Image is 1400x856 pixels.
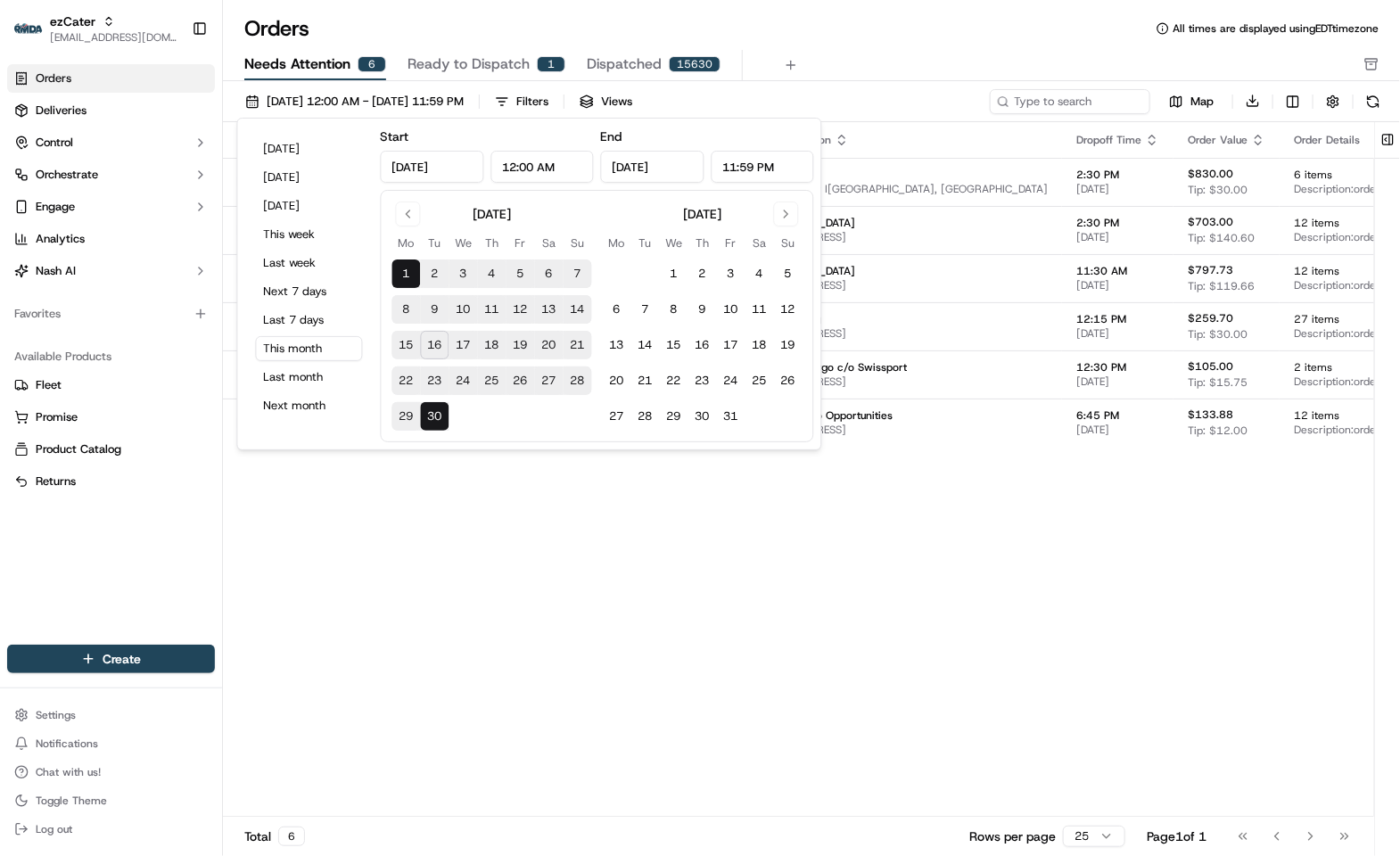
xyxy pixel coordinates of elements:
button: Start new chat [303,177,325,198]
span: [DATE] [1076,326,1159,341]
span: [GEOGRAPHIC_DATA] [748,264,1048,278]
button: 7 [631,295,660,324]
span: [DATE] [1076,278,1159,292]
button: 7 [564,259,592,288]
button: 23 [688,366,717,395]
button: 18 [478,331,506,359]
div: 6 [278,827,305,846]
button: 30 [421,402,449,431]
span: 12 items [1294,216,1383,230]
div: Favorites [7,300,215,328]
button: 16 [688,331,717,359]
img: Nash [18,19,54,54]
button: 1 [392,259,421,288]
span: $703.00 [1188,215,1233,229]
span: Needs Attention [244,53,350,75]
a: Product Catalog [14,441,208,457]
div: [DATE] [683,205,721,223]
span: $797.73 [1188,263,1233,277]
button: 29 [660,402,688,431]
input: Date [381,151,484,183]
button: [DATE] [256,165,363,190]
span: Create [103,650,141,668]
th: Saturday [535,234,564,252]
span: Analytics [36,231,85,247]
span: [STREET_ADDRESS] [748,374,1048,389]
button: 15 [660,331,688,359]
span: TRI Air Testing [748,312,1048,326]
span: Springboard to Opportunities [748,408,1048,423]
button: 11 [478,295,506,324]
span: 27 items [1294,312,1383,326]
button: 17 [717,331,745,359]
div: 💻 [151,261,165,276]
button: Settings [7,703,215,728]
span: $259.70 [1188,311,1233,325]
button: Toggle Theme [7,788,215,813]
button: Product Catalog [7,435,215,464]
th: Friday [506,234,535,252]
span: 12:30 PM [1076,360,1159,374]
span: Control [36,135,73,151]
input: Time [490,151,594,183]
span: Pylon [177,303,216,317]
button: [EMAIL_ADDRESS][DOMAIN_NAME] [50,30,177,45]
button: Last 7 days [256,308,363,333]
button: 4 [478,259,506,288]
button: This week [256,222,363,247]
button: Promise [7,403,215,432]
button: Go to next month [774,202,799,226]
button: 27 [603,402,631,431]
a: 💻API Documentation [144,252,293,284]
h1: Orders [244,14,309,43]
th: Wednesday [660,234,688,252]
button: Last week [256,251,363,276]
span: 2:30 PM [1076,216,1159,230]
button: Create [7,645,215,673]
button: Next 7 days [256,279,363,304]
button: This month [256,336,363,361]
button: 31 [717,402,745,431]
button: 17 [449,331,478,359]
button: 21 [631,366,660,395]
label: End [601,128,622,144]
button: 14 [564,295,592,324]
button: 14 [631,331,660,359]
button: Next month [256,393,363,418]
button: 10 [717,295,745,324]
a: 📗Knowledge Base [11,252,144,284]
a: Powered byPylon [126,302,216,317]
img: ezCater [14,23,43,35]
div: 15630 [669,56,721,72]
button: 19 [506,331,535,359]
span: Views [601,94,632,110]
button: Last month [256,365,363,390]
div: [DATE] [473,205,511,223]
span: Tip: $119.66 [1188,279,1255,293]
span: [DATE] [1076,374,1159,389]
span: 6:45 PM [1076,408,1159,423]
button: [DATE] [256,136,363,161]
button: 27 [535,366,564,395]
button: 4 [745,259,774,288]
button: 20 [535,331,564,359]
input: Date [601,151,704,183]
div: We're available if you need us! [61,189,226,203]
span: Chat with us! [36,765,101,779]
p: Welcome 👋 [18,72,325,101]
span: Ready to Dispatch [408,53,530,75]
button: 23 [421,366,449,395]
span: Description: order number: 1W9XR2, ItemCount: 12, itemDescriptions: 9 Chicken Sandwich Boxed Meal... [1294,423,1383,437]
span: Tip: $12.00 [1188,424,1248,438]
th: Monday [603,234,631,252]
th: Sunday [774,234,803,252]
span: [STREET_ADDRESS] [748,278,1048,292]
button: Returns [7,467,215,496]
span: Knowledge Base [36,259,136,277]
button: 9 [688,295,717,324]
span: Description: order number: Z302UF, ItemCount: 2, itemDescriptions: 1 Sides By The Box, 1 Sliders ... [1294,374,1383,389]
p: Rows per page [969,827,1056,845]
span: Toggle Theme [36,794,107,808]
span: Description: order number: REL-2GJP75, This is a Relish order, ItemCount: 27 [1294,326,1383,341]
span: 6 items [1294,168,1383,182]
